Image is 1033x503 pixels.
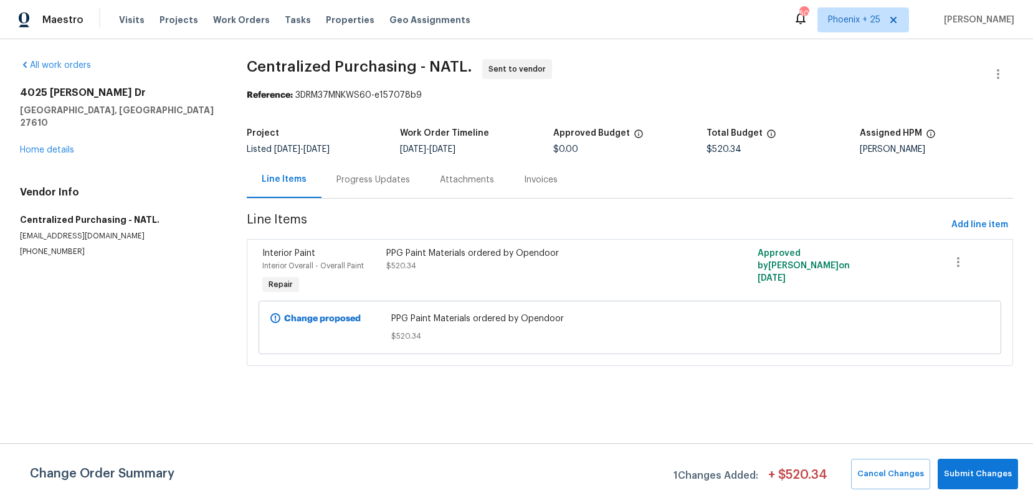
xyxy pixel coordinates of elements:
[274,145,330,154] span: -
[20,214,217,226] h5: Centralized Purchasing - NATL.
[213,14,270,26] span: Work Orders
[247,91,293,100] b: Reference:
[386,247,688,260] div: PPG Paint Materials ordered by Opendoor
[553,145,578,154] span: $0.00
[440,174,494,186] div: Attachments
[758,249,850,283] span: Approved by [PERSON_NAME] on
[247,89,1013,101] div: 3DRM37MNKWS60-e157078b9
[828,14,880,26] span: Phoenix + 25
[262,173,307,186] div: Line Items
[20,146,74,154] a: Home details
[247,214,946,237] span: Line Items
[939,14,1014,26] span: [PERSON_NAME]
[247,129,279,138] h5: Project
[20,61,91,70] a: All work orders
[391,330,868,342] span: $520.34
[429,145,455,154] span: [DATE]
[20,231,217,242] p: [EMAIL_ADDRESS][DOMAIN_NAME]
[119,14,145,26] span: Visits
[707,129,763,138] h5: Total Budget
[926,129,936,145] span: The hpm assigned to this work order.
[634,129,644,145] span: The total cost of line items that have been approved by both Opendoor and the Trade Partner. This...
[264,278,298,291] span: Repair
[247,145,330,154] span: Listed
[247,59,472,74] span: Centralized Purchasing - NATL.
[766,129,776,145] span: The total cost of line items that have been proposed by Opendoor. This sum includes line items th...
[262,249,315,258] span: Interior Paint
[400,145,455,154] span: -
[400,129,489,138] h5: Work Order Timeline
[42,14,83,26] span: Maestro
[159,14,198,26] span: Projects
[951,217,1008,233] span: Add line item
[799,7,808,20] div: 503
[284,314,361,323] b: Change proposed
[553,129,630,138] h5: Approved Budget
[758,274,786,283] span: [DATE]
[386,262,416,270] span: $520.34
[707,145,741,154] span: $520.34
[274,145,300,154] span: [DATE]
[524,174,558,186] div: Invoices
[262,262,364,270] span: Interior Overall - Overall Paint
[946,214,1013,237] button: Add line item
[488,63,551,75] span: Sent to vendor
[303,145,330,154] span: [DATE]
[400,145,426,154] span: [DATE]
[285,16,311,24] span: Tasks
[20,104,217,129] h5: [GEOGRAPHIC_DATA], [GEOGRAPHIC_DATA] 27610
[860,145,1013,154] div: [PERSON_NAME]
[326,14,374,26] span: Properties
[336,174,410,186] div: Progress Updates
[20,87,217,99] h2: 4025 [PERSON_NAME] Dr
[20,186,217,199] h4: Vendor Info
[391,313,868,325] span: PPG Paint Materials ordered by Opendoor
[860,129,922,138] h5: Assigned HPM
[20,247,217,257] p: [PHONE_NUMBER]
[389,14,470,26] span: Geo Assignments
